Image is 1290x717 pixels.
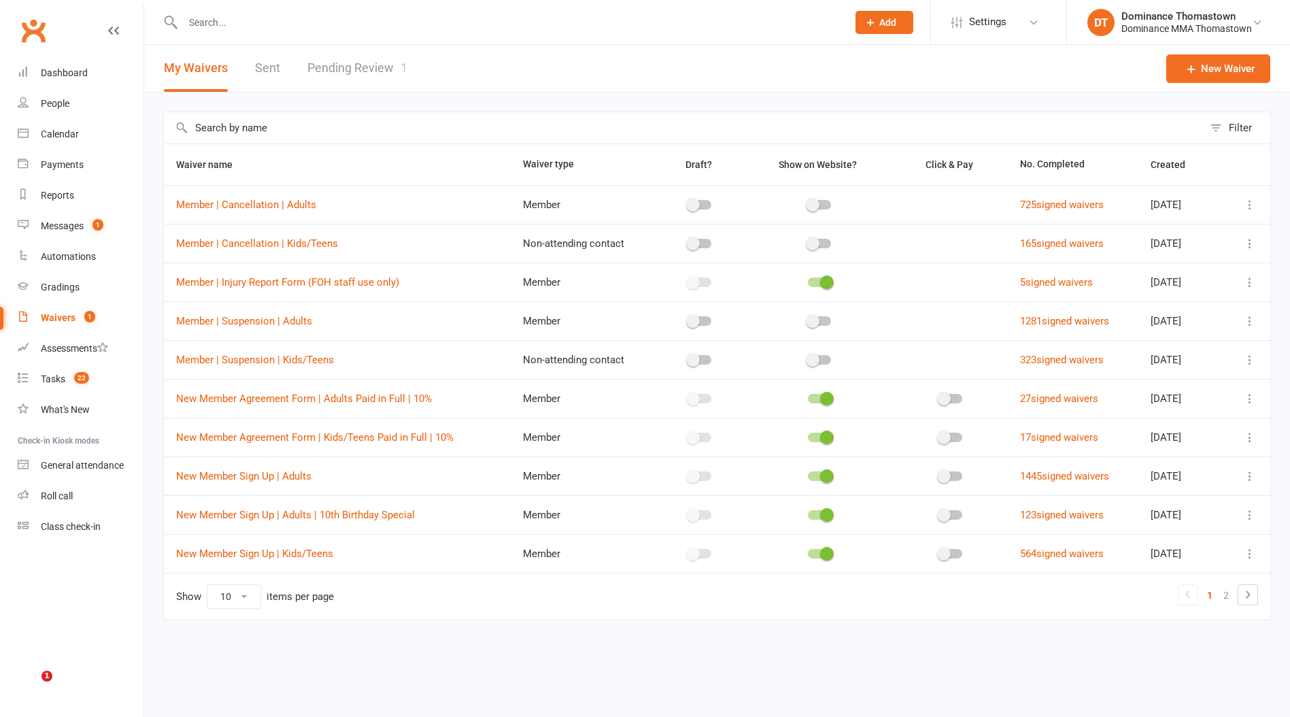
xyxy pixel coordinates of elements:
[511,144,655,185] th: Waiver type
[1121,22,1252,35] div: Dominance MMA Thomastown
[511,224,655,263] td: Non-attending contact
[176,393,432,405] a: New Member Agreement Form | Adults Paid in Full | 10%
[176,509,415,521] a: New Member Sign Up | Adults | 10th Birthday Special
[176,159,248,170] span: Waiver name
[176,315,312,327] a: Member | Suspension | Adults
[14,671,46,703] iframe: Intercom live chat
[18,119,143,150] a: Calendar
[1202,586,1218,605] a: 1
[1121,10,1252,22] div: Dominance Thomastown
[18,303,143,333] a: Waivers 1
[176,584,334,609] div: Show
[18,150,143,180] a: Payments
[511,340,655,379] td: Non-attending contact
[41,159,84,170] div: Payments
[1138,185,1223,224] td: [DATE]
[855,11,913,34] button: Add
[1020,548,1104,560] a: 564signed waivers
[18,333,143,364] a: Assessments
[511,534,655,573] td: Member
[1218,586,1234,605] a: 2
[41,343,108,354] div: Assessments
[176,199,316,211] a: Member | Cancellation | Adults
[969,7,1006,37] span: Settings
[1138,379,1223,418] td: [DATE]
[1138,456,1223,495] td: [DATE]
[18,58,143,88] a: Dashboard
[1020,237,1104,250] a: 165signed waivers
[1203,112,1270,144] button: Filter
[511,185,655,224] td: Member
[176,548,333,560] a: New Member Sign Up | Kids/Teens
[18,241,143,272] a: Automations
[18,450,143,481] a: General attendance kiosk mode
[41,282,80,293] div: Gradings
[1138,301,1223,340] td: [DATE]
[1151,156,1200,173] button: Created
[18,88,143,119] a: People
[84,311,95,322] span: 1
[1138,263,1223,301] td: [DATE]
[511,379,655,418] td: Member
[176,431,454,444] a: New Member Agreement Form | Kids/Teens Paid in Full | 10%
[18,211,143,241] a: Messages 1
[18,395,143,425] a: What's New
[1138,418,1223,456] td: [DATE]
[92,219,103,231] span: 1
[685,159,712,170] span: Draft?
[164,45,228,92] button: My Waivers
[176,354,334,366] a: Member | Suspension | Kids/Teens
[1151,159,1200,170] span: Created
[176,237,338,250] a: Member | Cancellation | Kids/Teens
[18,364,143,395] a: Tasks 22
[1020,393,1098,405] a: 27signed waivers
[913,156,988,173] button: Click & Pay
[41,312,75,323] div: Waivers
[176,470,311,482] a: New Member Sign Up | Adults
[511,456,655,495] td: Member
[1087,9,1115,36] div: DT
[1229,120,1252,136] div: Filter
[18,512,143,542] a: Class kiosk mode
[18,272,143,303] a: Gradings
[176,276,399,288] a: Member | Injury Report Form (FOH staff use only)
[779,159,857,170] span: Show on Website?
[41,98,69,109] div: People
[1138,534,1223,573] td: [DATE]
[1020,431,1098,444] a: 17signed waivers
[511,495,655,534] td: Member
[1166,54,1270,83] a: New Waiver
[511,263,655,301] td: Member
[18,481,143,512] a: Roll call
[1138,224,1223,263] td: [DATE]
[511,301,655,340] td: Member
[179,13,838,32] input: Search...
[41,373,65,384] div: Tasks
[41,671,52,682] span: 1
[1020,354,1104,366] a: 323signed waivers
[18,180,143,211] a: Reports
[1020,276,1093,288] a: 5signed waivers
[41,490,73,501] div: Roll call
[41,521,101,532] div: Class check-in
[74,372,89,384] span: 22
[1020,509,1104,521] a: 123signed waivers
[267,591,334,603] div: items per page
[16,14,50,48] a: Clubworx
[1008,144,1138,185] th: No. Completed
[41,190,74,201] div: Reports
[41,460,124,471] div: General attendance
[41,220,84,231] div: Messages
[41,251,96,262] div: Automations
[41,129,79,139] div: Calendar
[1020,315,1109,327] a: 1281signed waivers
[1138,495,1223,534] td: [DATE]
[176,156,248,173] button: Waiver name
[1020,199,1104,211] a: 725signed waivers
[1138,340,1223,379] td: [DATE]
[307,45,407,92] a: Pending Review1
[1020,470,1109,482] a: 1445signed waivers
[926,159,973,170] span: Click & Pay
[41,67,88,78] div: Dashboard
[766,156,872,173] button: Show on Website?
